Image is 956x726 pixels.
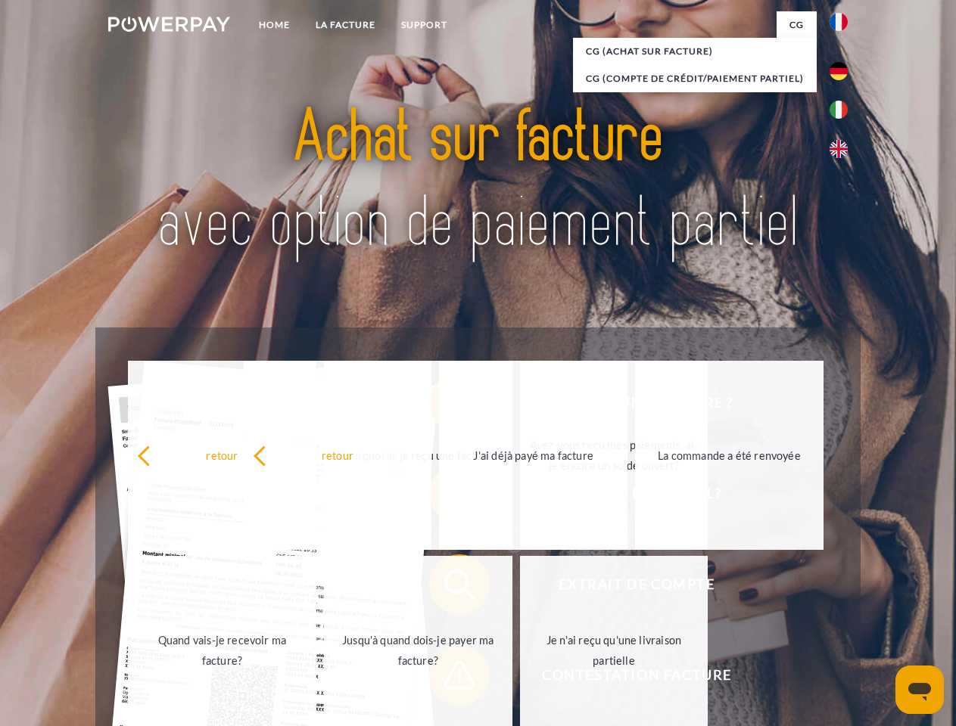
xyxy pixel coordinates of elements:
iframe: Bouton de lancement de la fenêtre de messagerie [895,665,944,714]
a: CG (achat sur facture) [573,38,817,65]
img: it [830,101,848,119]
a: CG [777,11,817,39]
img: title-powerpay_fr.svg [145,73,811,290]
div: La commande a été renvoyée [644,445,814,465]
img: de [830,62,848,80]
div: Je n'ai reçu qu'une livraison partielle [529,630,699,671]
div: J'ai déjà payé ma facture [448,445,618,465]
div: retour [137,445,307,465]
img: fr [830,13,848,31]
a: Support [388,11,460,39]
img: logo-powerpay-white.svg [108,17,230,32]
a: CG (Compte de crédit/paiement partiel) [573,65,817,92]
img: en [830,140,848,158]
div: retour [253,445,423,465]
div: Quand vais-je recevoir ma facture? [137,630,307,671]
div: Jusqu'à quand dois-je payer ma facture? [333,630,503,671]
a: Home [246,11,303,39]
a: LA FACTURE [303,11,388,39]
